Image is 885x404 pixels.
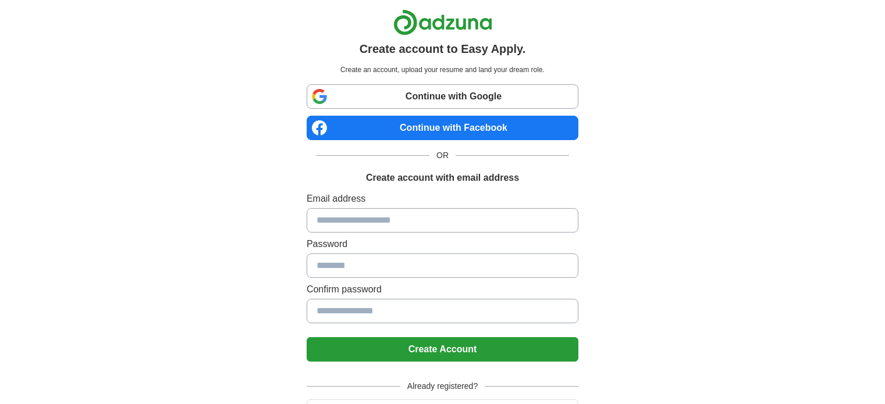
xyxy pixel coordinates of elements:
a: Continue with Facebook [307,116,578,140]
label: Email address [307,192,578,206]
a: Continue with Google [307,84,578,109]
h1: Create account to Easy Apply. [360,40,526,58]
button: Create Account [307,337,578,362]
label: Password [307,237,578,251]
span: Already registered? [400,380,485,392]
span: OR [429,149,456,162]
p: Create an account, upload your resume and land your dream role. [309,65,576,75]
label: Confirm password [307,283,578,296]
img: Adzuna logo [393,9,492,35]
h1: Create account with email address [366,171,519,185]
